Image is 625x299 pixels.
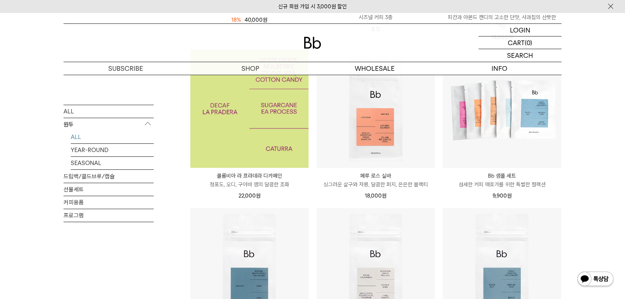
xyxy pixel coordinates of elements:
img: Bb 샘플 세트 [443,49,561,168]
p: 청포도, 오디, 구아바 잼의 달콤한 조화 [190,180,309,189]
p: INFO [437,62,561,75]
span: 원 [382,192,386,199]
a: ALL [71,131,154,143]
a: 프로그램 [64,209,154,222]
span: 18,000 [365,192,386,199]
p: LOGIN [510,24,530,36]
a: YEAR-ROUND [71,144,154,156]
p: CART [508,36,525,49]
img: 페루 로스 실바 [316,49,435,168]
a: ALL [64,105,154,118]
a: 콜롬비아 라 프라데라 디카페인 청포도, 오디, 구아바 잼의 달콤한 조화 [190,172,309,189]
a: 콜롬비아 라 프라데라 디카페인 [190,49,309,168]
img: 1000000482_add2_076.jpg [190,49,309,168]
span: 원 [507,192,512,199]
p: 콜롬비아 라 프라데라 디카페인 [190,172,309,180]
span: 원 [256,192,261,199]
p: 섬세한 커피 애호가를 위한 특별한 컬렉션 [443,180,561,189]
img: 로고 [304,37,321,49]
p: SEARCH [507,49,533,62]
p: WHOLESALE [312,62,437,75]
a: SUBSCRIBE [64,62,188,75]
p: 싱그러운 살구와 자몽, 달콤한 퍼지, 은은한 블랙티 [316,180,435,189]
a: 선물세트 [64,183,154,196]
img: 카카오톡 채널 1:1 채팅 버튼 [577,271,614,288]
p: 페루 로스 실바 [316,172,435,180]
span: 9,900 [493,192,512,199]
p: (0) [525,36,532,49]
a: 커피용품 [64,196,154,209]
a: SHOP [188,62,312,75]
a: Bb 샘플 세트 섬세한 커피 애호가를 위한 특별한 컬렉션 [443,172,561,189]
a: CART (0) [478,36,561,49]
p: Bb 샘플 세트 [443,172,561,180]
p: 원두 [64,118,154,131]
a: 신규 회원 가입 시 3,000원 할인 [278,3,347,10]
a: LOGIN [478,24,561,36]
a: SEASONAL [71,157,154,169]
a: 드립백/콜드브루/캡슐 [64,170,154,183]
a: 페루 로스 실바 싱그러운 살구와 자몽, 달콤한 퍼지, 은은한 블랙티 [316,172,435,189]
span: 22,000 [239,192,261,199]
